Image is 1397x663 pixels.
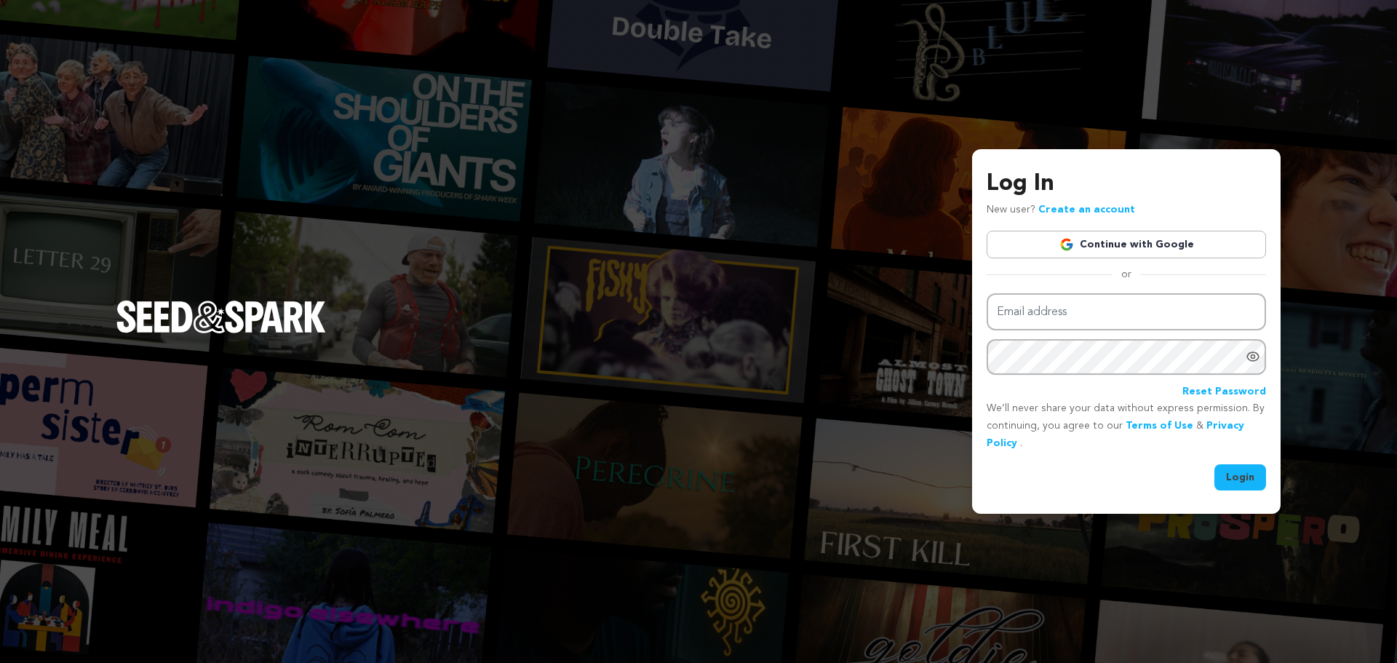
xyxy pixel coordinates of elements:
a: Show password as plain text. Warning: this will display your password on the screen. [1246,349,1260,364]
h3: Log In [987,167,1266,202]
img: Google logo [1059,237,1074,252]
a: Reset Password [1182,384,1266,401]
button: Login [1214,464,1266,491]
span: or [1113,267,1140,282]
input: Email address [987,293,1266,330]
a: Privacy Policy [987,421,1244,448]
a: Create an account [1038,205,1135,215]
p: We’ll never share your data without express permission. By continuing, you agree to our & . [987,400,1266,452]
a: Seed&Spark Homepage [116,301,326,362]
a: Terms of Use [1126,421,1193,431]
a: Continue with Google [987,231,1266,258]
p: New user? [987,202,1135,219]
img: Seed&Spark Logo [116,301,326,333]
